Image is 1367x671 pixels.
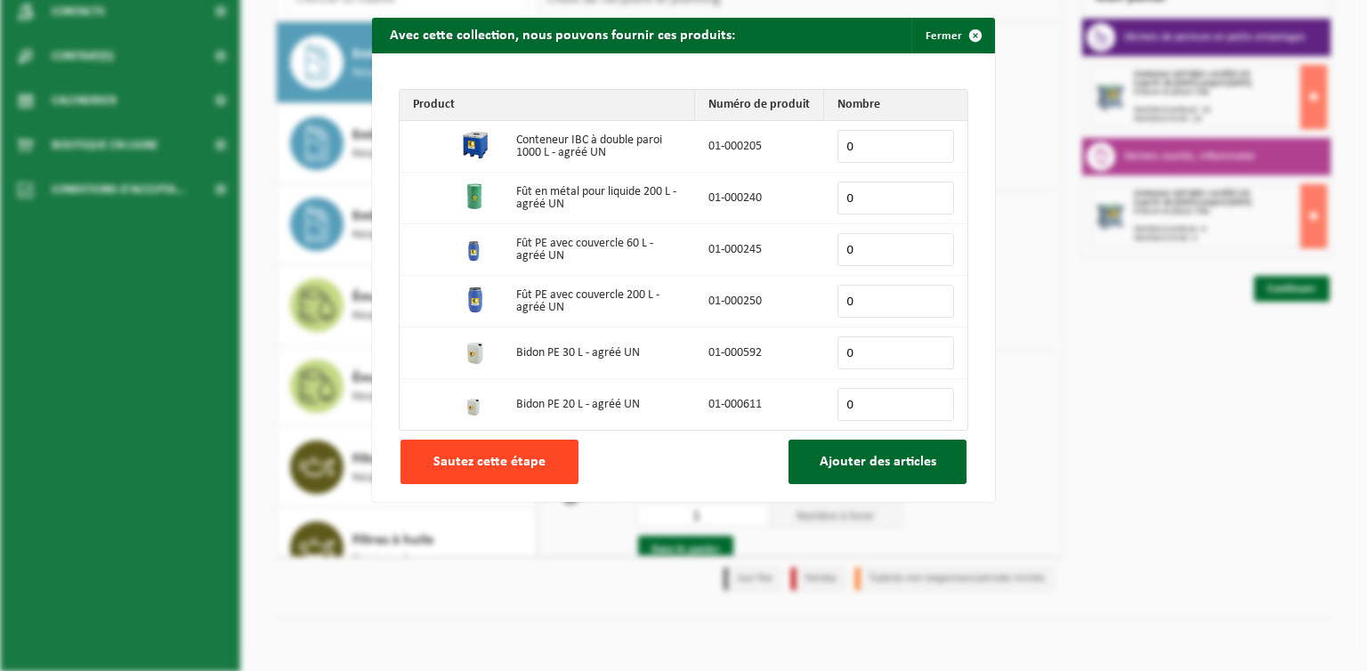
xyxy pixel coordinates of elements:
[372,18,753,52] h2: Avec cette collection, nous pouvons fournir ces produits:
[503,121,695,173] td: Conteneur IBC à double paroi 1000 L - agréé UN
[695,224,824,276] td: 01-000245
[461,131,489,159] img: 01-000205
[911,18,993,53] button: Fermer
[695,90,824,121] th: Numéro de produit
[695,327,824,379] td: 01-000592
[695,173,824,224] td: 01-000240
[695,379,824,430] td: 01-000611
[461,234,489,263] img: 01-000245
[695,121,824,173] td: 01-000205
[503,379,695,430] td: Bidon PE 20 L - agréé UN
[824,90,967,121] th: Nombre
[400,90,695,121] th: Product
[400,440,578,484] button: Sautez cette étape
[820,455,936,469] span: Ajouter des articles
[461,389,489,417] img: 01-000611
[461,182,489,211] img: 01-000240
[503,224,695,276] td: Fût PE avec couvercle 60 L - agréé UN
[695,276,824,327] td: 01-000250
[461,337,489,366] img: 01-000592
[461,286,489,314] img: 01-000250
[503,327,695,379] td: Bidon PE 30 L - agréé UN
[789,440,967,484] button: Ajouter des articles
[503,173,695,224] td: Fût en métal pour liquide 200 L - agréé UN
[433,455,546,469] span: Sautez cette étape
[503,276,695,327] td: Fût PE avec couvercle 200 L - agréé UN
